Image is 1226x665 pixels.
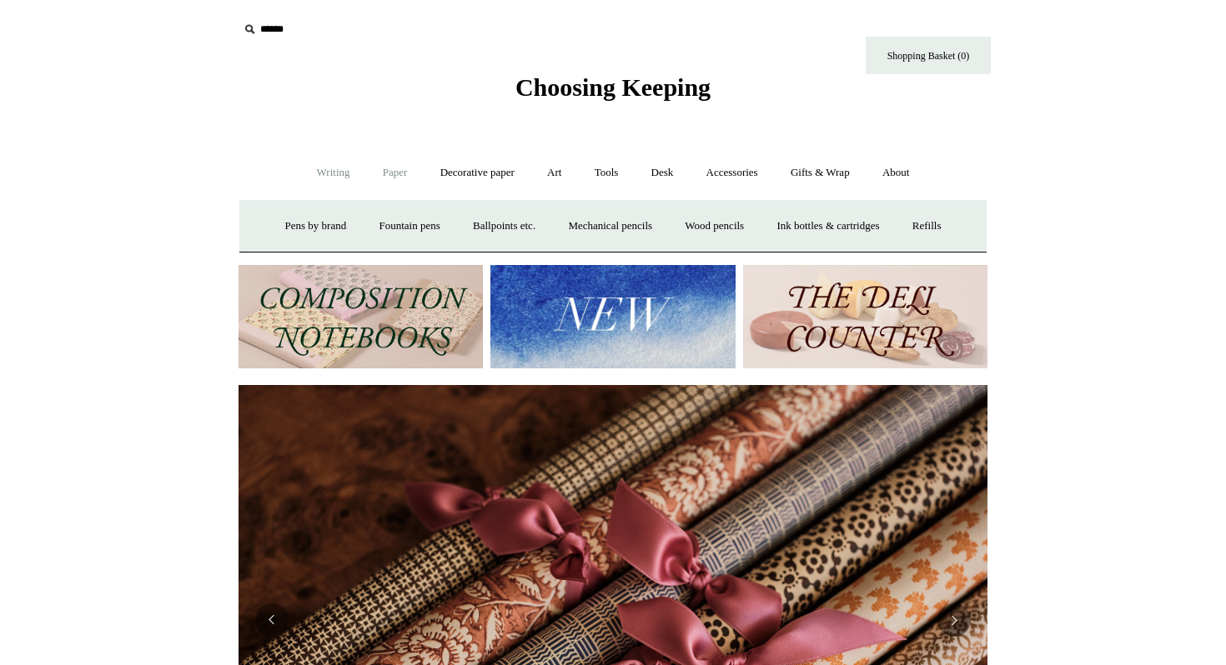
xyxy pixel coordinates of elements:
[670,204,759,248] a: Wood pencils
[866,37,991,74] a: Shopping Basket (0)
[270,204,362,248] a: Pens by brand
[532,151,576,195] a: Art
[867,151,925,195] a: About
[515,87,711,98] a: Choosing Keeping
[761,204,894,248] a: Ink bottles & cartridges
[364,204,455,248] a: Fountain pens
[368,151,423,195] a: Paper
[302,151,365,195] a: Writing
[691,151,773,195] a: Accessories
[515,73,711,101] span: Choosing Keeping
[937,603,971,637] button: Next
[743,265,987,369] img: The Deli Counter
[553,204,667,248] a: Mechanical pencils
[425,151,530,195] a: Decorative paper
[897,204,957,248] a: Refills
[580,151,634,195] a: Tools
[239,265,483,369] img: 202302 Composition ledgers.jpg__PID:69722ee6-fa44-49dd-a067-31375e5d54ec
[255,603,289,637] button: Previous
[458,204,550,248] a: Ballpoints etc.
[776,151,865,195] a: Gifts & Wrap
[636,151,689,195] a: Desk
[490,265,735,369] img: New.jpg__PID:f73bdf93-380a-4a35-bcfe-7823039498e1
